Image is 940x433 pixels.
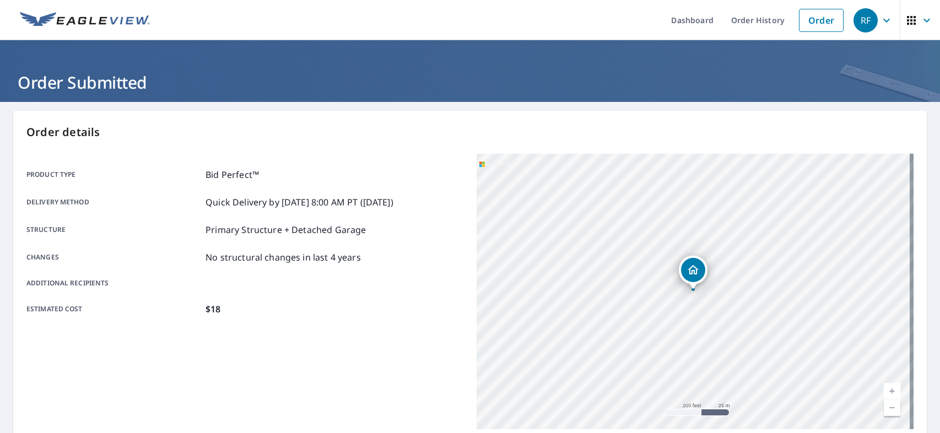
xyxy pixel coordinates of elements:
[884,383,900,399] a: Current Level 18, Zoom In
[26,278,201,288] p: Additional recipients
[206,302,220,316] p: $18
[206,251,361,264] p: No structural changes in last 4 years
[206,196,393,209] p: Quick Delivery by [DATE] 8:00 AM PT ([DATE])
[26,251,201,264] p: Changes
[679,256,707,290] div: Dropped pin, building 1, Residential property, 24471 Saradella Ct Murrieta, CA 92562
[26,196,201,209] p: Delivery method
[20,12,150,29] img: EV Logo
[853,8,878,33] div: RF
[26,168,201,181] p: Product type
[884,399,900,416] a: Current Level 18, Zoom Out
[206,223,366,236] p: Primary Structure + Detached Garage
[206,168,259,181] p: Bid Perfect™
[799,9,844,32] a: Order
[26,302,201,316] p: Estimated cost
[26,124,914,140] p: Order details
[26,223,201,236] p: Structure
[13,71,927,94] h1: Order Submitted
